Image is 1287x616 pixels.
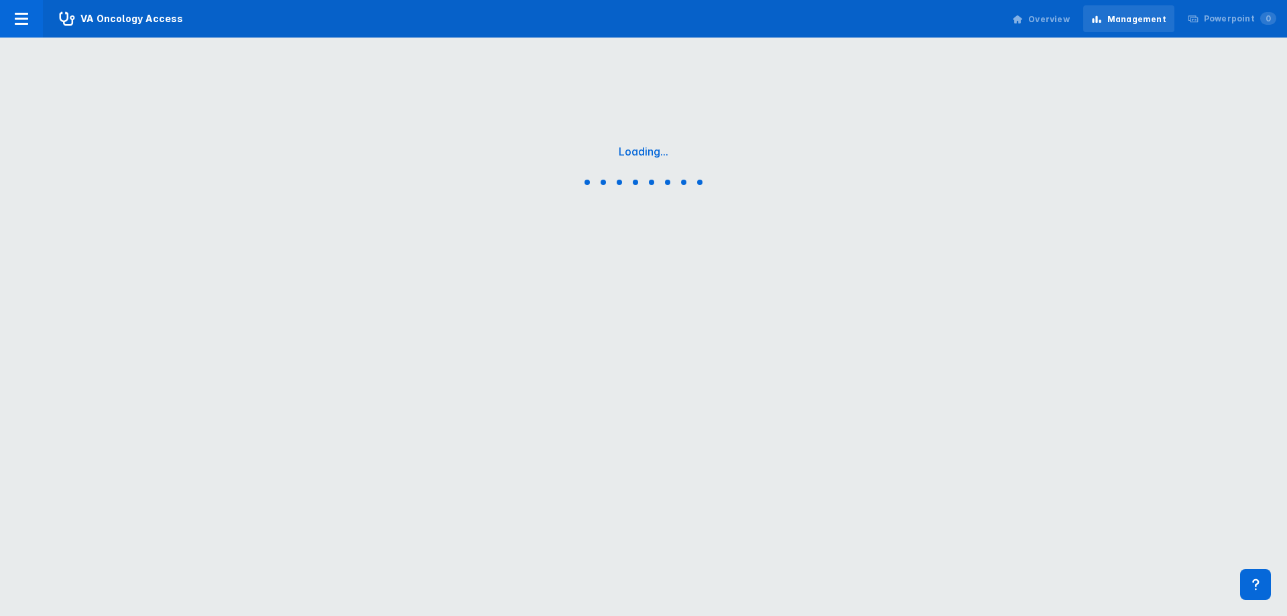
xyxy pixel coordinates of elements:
a: Management [1083,5,1174,32]
div: Loading... [619,145,668,158]
div: Management [1107,13,1166,25]
div: Contact Support [1240,569,1271,600]
div: Overview [1028,13,1070,25]
span: 0 [1260,12,1276,25]
div: Powerpoint [1204,13,1276,25]
a: Overview [1004,5,1078,32]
